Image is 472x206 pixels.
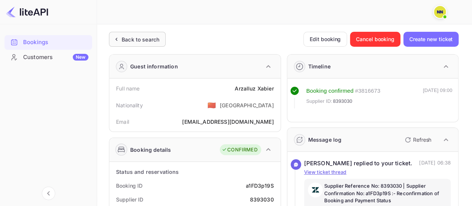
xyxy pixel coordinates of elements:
div: Timeline [308,62,331,70]
div: Booking details [130,146,171,154]
div: Guest information [130,62,178,70]
div: Booking ID [116,182,143,190]
img: AwvSTEc2VUhQAAAAAElFTkSuQmCC [308,182,323,197]
img: LiteAPI logo [6,6,48,18]
div: Message log [308,136,342,144]
p: Supplier Reference No: 8393030 | Supplier Confirmation No: a1FD3p19S :- Reconfirmation of Booking... [324,182,447,205]
button: Create new ticket [403,32,459,47]
div: [GEOGRAPHIC_DATA] [220,101,274,109]
div: Arzalluz Xabier [235,84,273,92]
div: CONFIRMED [222,146,257,154]
button: Cancel booking [350,32,400,47]
button: Edit booking [303,32,347,47]
div: Back to search [122,36,159,43]
div: Nationality [116,101,143,109]
p: [DATE] 06:38 [419,159,451,168]
div: # 3816673 [355,87,380,95]
button: Refresh [400,134,434,146]
a: Bookings [4,35,92,49]
div: Full name [116,84,140,92]
div: Status and reservations [116,168,179,176]
span: Supplier ID: [306,98,332,105]
img: N/A N/A [434,6,446,18]
span: United States [207,98,216,112]
p: Refresh [413,136,431,144]
div: Supplier ID [116,196,143,203]
div: Email [116,118,129,126]
span: 8393030 [333,98,352,105]
div: Booking confirmed [306,87,354,95]
div: CustomersNew [4,50,92,65]
div: Bookings [23,38,88,47]
div: 8393030 [250,196,273,203]
div: [EMAIL_ADDRESS][DOMAIN_NAME] [182,118,273,126]
p: View ticket thread [304,169,451,176]
div: Bookings [4,35,92,50]
div: [DATE] 09:00 [423,87,452,108]
button: Collapse navigation [42,187,55,200]
a: CustomersNew [4,50,92,64]
div: [PERSON_NAME] replied to your ticket. [304,159,413,168]
div: New [73,54,88,61]
div: Customers [23,53,88,62]
div: a1FD3p19S [246,182,273,190]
